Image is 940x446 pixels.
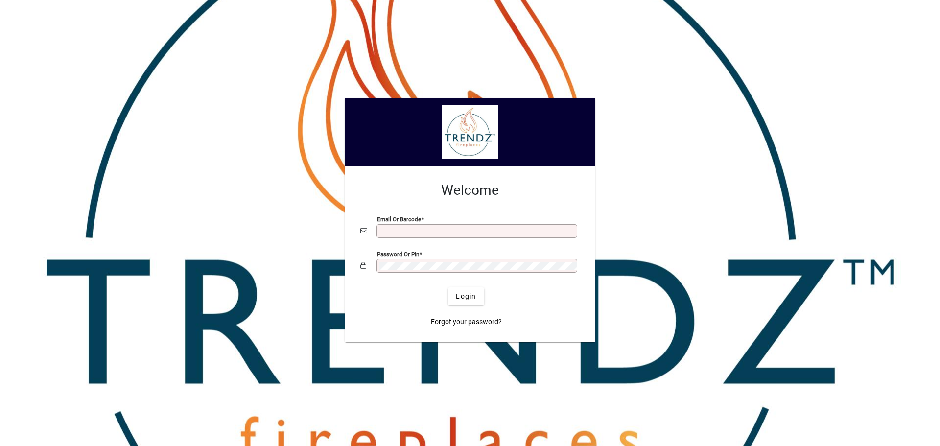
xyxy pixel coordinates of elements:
mat-label: Password or Pin [377,251,419,258]
mat-label: Email or Barcode [377,216,421,223]
span: Login [456,291,476,302]
h2: Welcome [360,182,580,199]
a: Forgot your password? [427,313,506,330]
button: Login [448,287,484,305]
span: Forgot your password? [431,317,502,327]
